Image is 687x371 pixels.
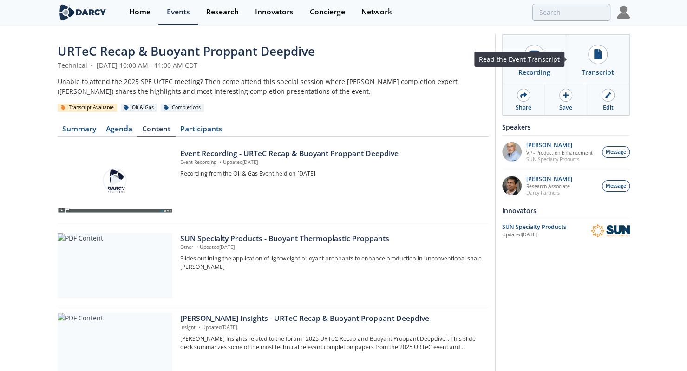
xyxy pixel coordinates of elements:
[206,8,239,16] div: Research
[602,180,630,192] button: Message
[180,335,482,352] p: [PERSON_NAME] Insights related to the forum "2025 URTeC Recap and Buoyant Proppant Deepdive". Thi...
[591,224,630,238] img: SUN Specialty Products
[58,233,489,298] a: PDF Content SUN Specialty Products - Buoyant Thermoplastic Proppants Other •Updated[DATE] Slides ...
[197,324,202,331] span: •
[526,176,572,182] p: [PERSON_NAME]
[167,8,190,16] div: Events
[195,244,200,250] span: •
[58,148,489,213] a: Video Content Event Recording - URTeC Recap & Buoyant Proppant Deepdive Event Recording •Updated[...
[566,35,629,84] a: Transcript
[180,233,482,244] div: SUN Specialty Products - Buoyant Thermoplastic Proppants
[526,189,572,196] p: Darcy Partners
[502,222,630,239] a: SUN Specialty Products Updated[DATE] SUN Specialty Products
[502,176,522,195] img: 947f7ed3-29f3-47f9-bcd4-3b2caa58d322
[58,104,118,112] div: Transcript Available
[180,148,482,159] div: Event Recording - URTeC Recap & Buoyant Proppant Deepdive
[361,8,392,16] div: Network
[606,149,626,156] span: Message
[502,202,630,219] div: Innovators
[255,8,294,16] div: Innovators
[502,223,591,231] div: SUN Specialty Products
[602,146,630,158] button: Message
[129,8,150,16] div: Home
[526,142,593,149] p: [PERSON_NAME]
[176,125,228,137] a: Participants
[526,156,593,163] p: SUN Specialty Products
[603,104,614,112] div: Edit
[58,4,108,20] img: logo-wide.svg
[180,159,482,166] p: Event Recording Updated [DATE]
[180,324,482,332] p: Insight Updated [DATE]
[587,84,629,115] a: Edit
[532,4,610,21] input: Advanced Search
[58,60,489,70] div: Technical [DATE] 10:00 AM - 11:00 AM CDT
[310,8,345,16] div: Concierge
[121,104,157,112] div: Oil & Gas
[606,182,626,190] span: Message
[502,231,591,239] div: Updated [DATE]
[518,67,550,77] div: Recording
[137,125,176,137] a: Content
[58,43,315,59] span: URTeC Recap & Buoyant Proppant Deepdive
[503,35,566,84] a: Recording
[180,244,482,251] p: Other Updated [DATE]
[102,167,128,193] img: play-chapters-gray.svg
[582,67,614,77] div: Transcript
[58,77,489,96] div: Unable to attend the 2025 SPE UrTEC meeting? Then come attend this special session where [PERSON_...
[89,61,95,70] span: •
[526,150,593,156] p: VP - Production Enhancement
[180,169,482,178] p: Recording from the Oil & Gas Event held on [DATE]
[180,313,482,324] div: [PERSON_NAME] Insights - URTeC Recap & Buoyant Proppant Deepdive
[516,104,531,112] div: Share
[502,142,522,162] img: 5ca76c57-d877-4041-9fab-fba965ffb485
[58,125,101,137] a: Summary
[617,6,630,19] img: Profile
[502,119,630,135] div: Speakers
[526,183,572,189] p: Research Associate
[180,254,482,272] p: Slides outlining the application of lightweight buoyant proppants to enhance production in unconv...
[559,104,572,112] div: Save
[161,104,204,112] div: Completions
[58,148,172,213] img: Video Content
[101,125,137,137] a: Agenda
[218,159,223,165] span: •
